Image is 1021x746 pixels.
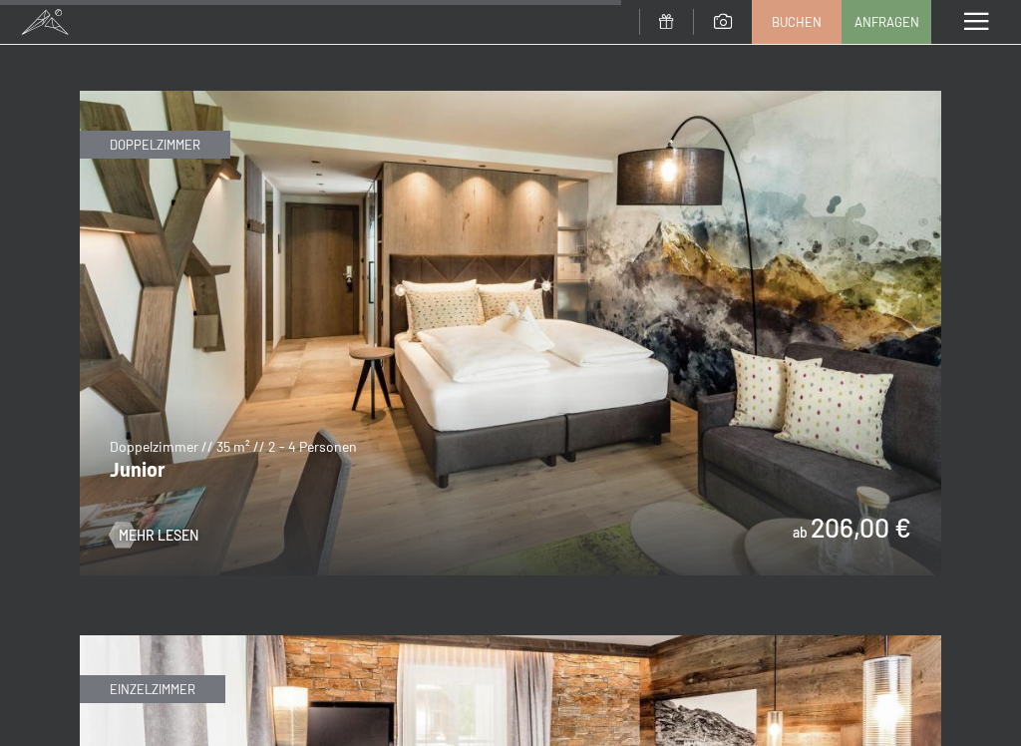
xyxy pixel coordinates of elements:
a: Mehr Lesen [110,526,198,546]
a: Anfragen [843,1,930,43]
span: Buchen [772,13,822,31]
span: Mehr Lesen [119,526,198,546]
a: Single Alpin [80,636,941,648]
img: Junior [80,91,941,575]
a: Buchen [753,1,841,43]
span: Anfragen [854,13,919,31]
a: Junior [80,92,941,104]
